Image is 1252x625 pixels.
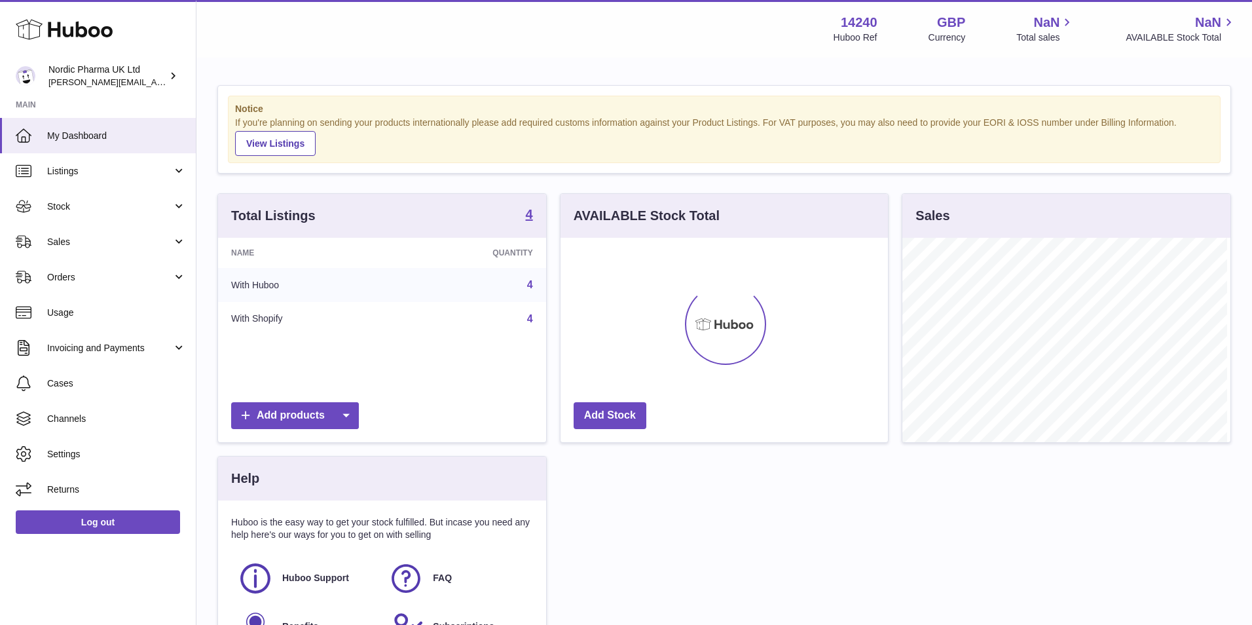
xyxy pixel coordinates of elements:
div: Currency [929,31,966,44]
th: Name [218,238,395,268]
span: FAQ [433,572,452,584]
a: Add products [231,402,359,429]
a: NaN AVAILABLE Stock Total [1126,14,1236,44]
td: With Huboo [218,268,395,302]
span: Huboo Support [282,572,349,584]
span: Returns [47,483,186,496]
a: Add Stock [574,402,646,429]
a: 4 [526,208,533,223]
span: Usage [47,307,186,319]
strong: Notice [235,103,1213,115]
span: Total sales [1016,31,1075,44]
span: Channels [47,413,186,425]
strong: 14240 [841,14,877,31]
h3: Sales [915,207,949,225]
span: Invoicing and Payments [47,342,172,354]
span: My Dashboard [47,130,186,142]
h3: Total Listings [231,207,316,225]
strong: GBP [937,14,965,31]
span: Orders [47,271,172,284]
td: With Shopify [218,302,395,336]
a: View Listings [235,131,316,156]
h3: AVAILABLE Stock Total [574,207,720,225]
th: Quantity [395,238,546,268]
span: Sales [47,236,172,248]
img: joe.plant@parapharmdev.com [16,66,35,86]
div: Nordic Pharma UK Ltd [48,64,166,88]
span: Settings [47,448,186,461]
div: If you're planning on sending your products internationally please add required customs informati... [235,117,1213,156]
span: Stock [47,200,172,213]
a: Log out [16,510,180,534]
p: Huboo is the easy way to get your stock fulfilled. But incase you need any help here's our ways f... [231,516,533,541]
span: [PERSON_NAME][EMAIL_ADDRESS][DOMAIN_NAME] [48,77,263,87]
span: AVAILABLE Stock Total [1126,31,1236,44]
strong: 4 [526,208,533,221]
span: Cases [47,377,186,390]
a: Huboo Support [238,561,375,596]
a: 4 [527,279,533,290]
span: NaN [1033,14,1059,31]
a: 4 [527,313,533,324]
a: NaN Total sales [1016,14,1075,44]
div: Huboo Ref [834,31,877,44]
h3: Help [231,470,259,487]
span: NaN [1195,14,1221,31]
a: FAQ [388,561,526,596]
span: Listings [47,165,172,178]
